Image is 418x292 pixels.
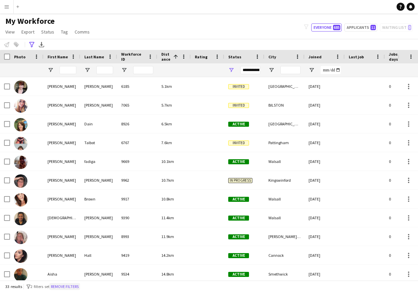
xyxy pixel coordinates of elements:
[80,265,117,283] div: [PERSON_NAME]
[370,25,376,30] span: 11
[228,253,249,258] span: Active
[161,234,174,239] span: 11.9km
[50,283,80,290] button: Remove filters
[14,118,27,131] img: Helen Dain
[305,133,345,152] div: [DATE]
[305,77,345,96] div: [DATE]
[5,29,15,35] span: View
[264,133,305,152] div: Pattingham
[80,246,117,265] div: Hall
[44,246,80,265] div: [PERSON_NAME]
[305,190,345,208] div: [DATE]
[228,272,249,277] span: Active
[44,96,80,114] div: [PERSON_NAME]
[228,178,252,183] span: In progress
[161,178,174,183] span: 10.7km
[305,209,345,227] div: [DATE]
[161,159,174,164] span: 10.1km
[80,227,117,246] div: [PERSON_NAME]
[305,115,345,133] div: [DATE]
[117,77,157,96] div: 6185
[14,193,27,207] img: Holly Brown
[14,174,27,188] img: Robert Dunn
[161,253,174,258] span: 14.2km
[268,67,274,73] button: Open Filter Menu
[44,227,80,246] div: [PERSON_NAME]
[19,27,37,36] a: Export
[14,231,27,244] img: Ruth Davies
[38,27,57,36] a: Status
[280,66,301,74] input: City Filter Input
[72,27,92,36] a: Comms
[14,80,27,94] img: Mary Brindley
[264,115,305,133] div: [GEOGRAPHIC_DATA]
[80,190,117,208] div: Brown
[264,265,305,283] div: Smethwick
[44,77,80,96] div: [PERSON_NAME]
[14,249,27,263] img: Kelly Hall
[133,66,153,74] input: Workforce ID Filter Input
[264,246,305,265] div: Cannock
[117,246,157,265] div: 9419
[5,16,55,26] span: My Workforce
[21,29,34,35] span: Export
[264,152,305,171] div: Walsall
[80,133,117,152] div: Talbot
[117,171,157,189] div: 9962
[44,133,80,152] div: [PERSON_NAME]
[117,190,157,208] div: 9917
[305,171,345,189] div: [DATE]
[264,171,305,189] div: Kingswinford
[117,209,157,227] div: 9390
[228,140,249,145] span: Invited
[48,54,68,59] span: First Name
[3,27,17,36] a: View
[14,99,27,113] img: Toni Mullen
[161,196,174,201] span: 10.8km
[80,171,117,189] div: [PERSON_NAME]
[161,52,171,62] span: Distance
[161,272,174,277] span: 14.8km
[44,152,80,171] div: [PERSON_NAME]
[44,115,80,133] div: [PERSON_NAME]
[14,156,27,169] img: mariam fadiga
[84,54,104,59] span: Last Name
[305,96,345,114] div: [DATE]
[305,227,345,246] div: [DATE]
[228,122,249,127] span: Active
[228,234,249,239] span: Active
[228,67,234,73] button: Open Filter Menu
[14,54,25,59] span: Photo
[44,190,80,208] div: [PERSON_NAME]
[195,54,207,59] span: Rating
[96,66,113,74] input: Last Name Filter Input
[58,27,71,36] a: Tag
[228,84,249,89] span: Invited
[264,77,305,96] div: [GEOGRAPHIC_DATA]
[14,268,27,282] img: Aisha Carr
[117,96,157,114] div: 7065
[264,96,305,114] div: BILSTON
[264,209,305,227] div: Walsall
[264,190,305,208] div: Walsall
[321,66,341,74] input: Joined Filter Input
[75,29,90,35] span: Comms
[309,67,315,73] button: Open Filter Menu
[117,133,157,152] div: 6767
[305,246,345,265] div: [DATE]
[161,140,172,145] span: 7.6km
[333,25,340,30] span: 685
[161,215,174,220] span: 11.4km
[80,152,117,171] div: fadiga
[228,216,249,221] span: Active
[44,171,80,189] div: [PERSON_NAME]
[161,121,172,126] span: 6.5km
[117,227,157,246] div: 8993
[161,84,172,89] span: 5.1km
[228,197,249,202] span: Active
[121,67,127,73] button: Open Filter Menu
[14,137,27,150] img: Helena Talbot
[41,29,54,35] span: Status
[268,54,276,59] span: City
[28,41,36,49] app-action-btn: Advanced filters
